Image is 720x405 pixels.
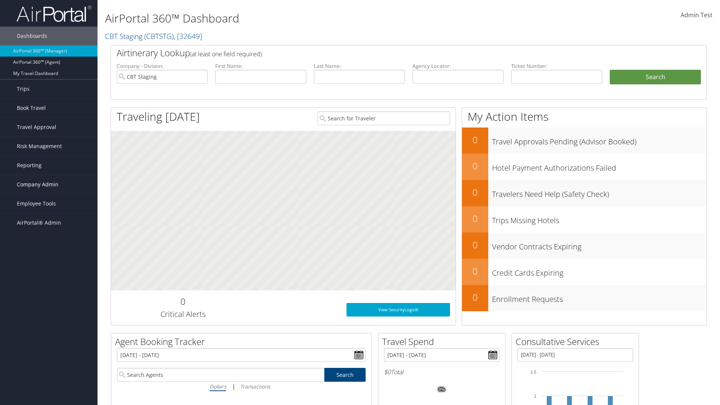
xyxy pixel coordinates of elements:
h3: Critical Alerts [117,309,249,319]
span: Risk Management [17,137,62,156]
label: First Name: [215,62,306,70]
input: Search Agents [117,368,324,382]
h3: Enrollment Requests [492,290,706,304]
img: airportal-logo.png [16,5,91,22]
a: Admin Test [681,4,712,27]
h2: Consultative Services [516,335,639,348]
h2: 0 [462,133,488,146]
span: (at least one field required) [190,50,262,58]
i: Dollars [210,383,226,390]
h3: Travel Approvals Pending (Advisor Booked) [492,133,706,147]
span: $0 [384,368,391,376]
span: Admin Test [681,11,712,19]
a: CBT Staging [105,31,202,41]
h1: My Action Items [462,109,706,124]
h3: Vendor Contracts Expiring [492,238,706,252]
label: Company - Division: [117,62,208,70]
h2: Agent Booking Tracker [115,335,371,348]
span: ( CBTSTG ) [144,31,174,41]
span: Employee Tools [17,194,56,213]
h3: Credit Cards Expiring [492,264,706,278]
button: Search [610,70,701,85]
div: | [117,382,366,391]
i: Transactions [240,383,270,390]
span: Company Admin [17,175,58,194]
tspan: 1.5 [531,370,536,374]
h2: 0 [462,238,488,251]
h2: 0 [462,160,488,172]
h3: Trips Missing Hotels [492,211,706,226]
span: Travel Approval [17,118,56,136]
a: 0Trips Missing Hotels [462,206,706,232]
span: AirPortal® Admin [17,213,61,232]
h2: 0 [462,291,488,304]
h2: Airtinerary Lookup [117,46,651,59]
h1: AirPortal 360™ Dashboard [105,10,510,26]
label: Last Name: [314,62,405,70]
a: 0Travelers Need Help (Safety Check) [462,180,706,206]
label: Ticket Number: [511,62,602,70]
h3: Hotel Payment Authorizations Failed [492,159,706,173]
h2: 0 [462,186,488,199]
tspan: 0% [439,387,445,392]
tspan: 1 [534,394,536,398]
span: Dashboards [17,27,47,45]
span: Book Travel [17,99,46,117]
a: 0Credit Cards Expiring [462,259,706,285]
h1: Traveling [DATE] [117,109,200,124]
a: 0Vendor Contracts Expiring [462,232,706,259]
input: Search for Traveler [318,111,450,125]
h2: 0 [117,295,249,308]
a: Search [324,368,366,382]
a: 0Enrollment Requests [462,285,706,311]
h2: Travel Spend [382,335,505,348]
a: 0Travel Approvals Pending (Advisor Booked) [462,127,706,154]
span: Reporting [17,156,42,175]
h2: 0 [462,265,488,277]
span: Trips [17,79,30,98]
a: View SecurityLogic® [346,303,450,316]
a: 0Hotel Payment Authorizations Failed [462,154,706,180]
span: , [ 32649 ] [174,31,202,41]
h2: 0 [462,212,488,225]
h6: Total [384,368,499,376]
h3: Travelers Need Help (Safety Check) [492,185,706,199]
label: Agency Locator: [412,62,504,70]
